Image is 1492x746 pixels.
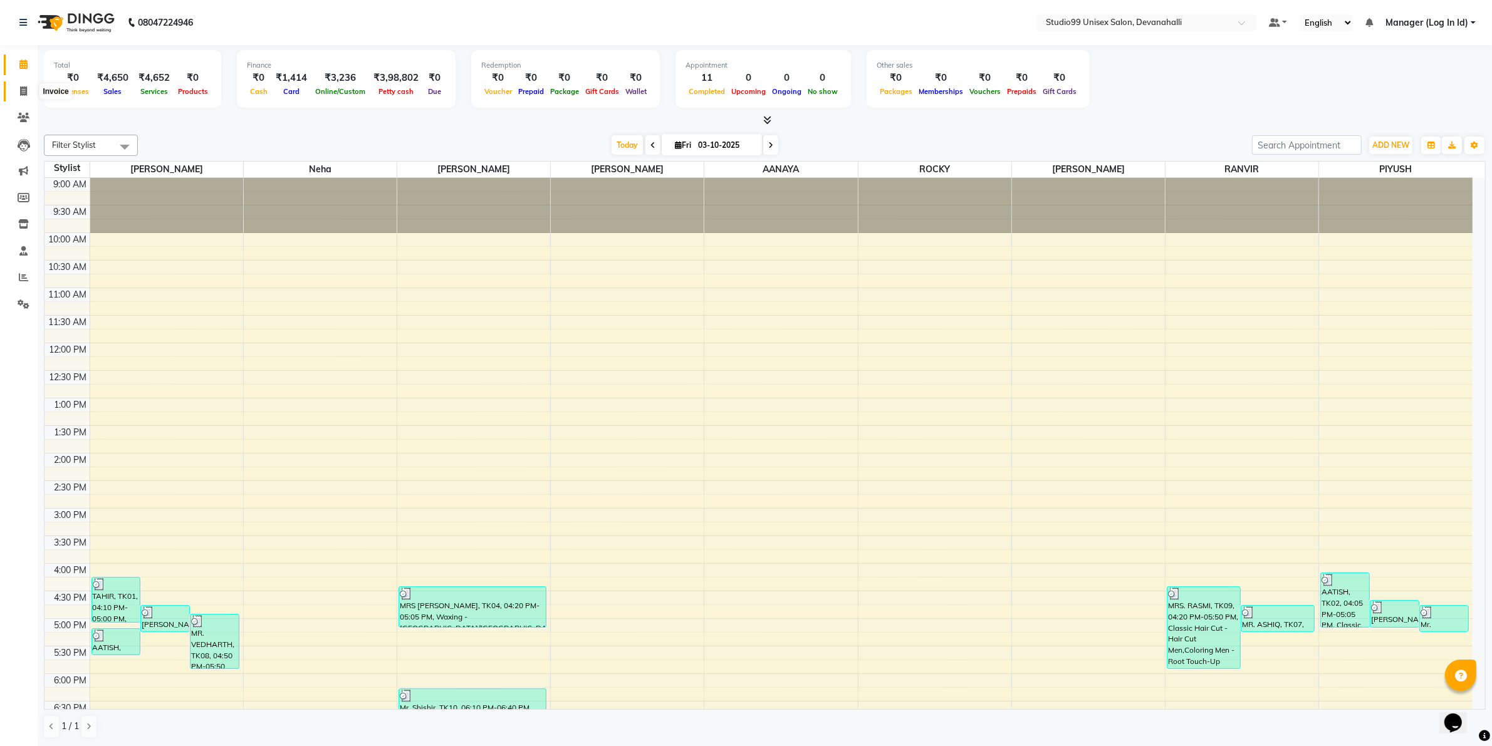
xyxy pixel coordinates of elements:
[368,71,424,85] div: ₹3,98,802
[51,205,90,219] div: 9:30 AM
[175,71,211,85] div: ₹0
[877,87,916,96] span: Packages
[247,87,271,96] span: Cash
[515,87,547,96] span: Prepaid
[547,71,582,85] div: ₹0
[190,614,239,668] div: MR. VEDHARTH, TK08, 04:50 PM-05:50 PM, Classic Hair Cut - Hair Cut Men,Classic Hair Cut - Hair Cu...
[101,87,125,96] span: Sales
[141,606,189,631] div: [PERSON_NAME], TK06, 04:40 PM-05:10 PM, Classic Hair Cut - Hair Cut Men
[46,288,90,301] div: 11:00 AM
[52,674,90,687] div: 6:00 PM
[694,136,757,155] input: 2025-10-03
[247,60,446,71] div: Finance
[138,5,193,40] b: 08047224946
[728,71,769,85] div: 0
[686,60,841,71] div: Appointment
[481,87,515,96] span: Voucher
[686,71,728,85] div: 11
[1040,71,1080,85] div: ₹0
[61,720,79,733] span: 1 / 1
[547,87,582,96] span: Package
[1439,696,1479,733] iframe: chat widget
[52,702,90,715] div: 6:30 PM
[52,536,90,549] div: 3:30 PM
[92,629,140,655] div: AATISH, TK02, 05:05 PM-05:35 PM, Classic Hair Cut - Hair Cut Men
[1004,87,1040,96] span: Prepaids
[92,71,133,85] div: ₹4,650
[1167,587,1240,668] div: MRS. RASMI, TK09, 04:20 PM-05:50 PM, Classic Hair Cut - Hair Cut Men,Coloring Men - Root Touch-Up...
[966,87,1004,96] span: Vouchers
[52,564,90,577] div: 4:00 PM
[1166,162,1318,177] span: RANVIR
[1420,606,1468,631] div: Mr. [PERSON_NAME], TK05, 04:40 PM-05:10 PM, Classic Hair Cut - Kids (Upto 10 Years) Men
[728,87,769,96] span: Upcoming
[916,71,966,85] div: ₹0
[54,60,211,71] div: Total
[858,162,1011,177] span: ROCKY
[424,71,446,85] div: ₹0
[672,140,694,150] span: Fri
[137,87,171,96] span: Services
[1372,140,1409,150] span: ADD NEW
[46,316,90,329] div: 11:30 AM
[52,481,90,494] div: 2:30 PM
[52,591,90,604] div: 4:30 PM
[1012,162,1165,177] span: [PERSON_NAME]
[481,71,515,85] div: ₹0
[1321,573,1369,627] div: AATISH, TK02, 04:05 PM-05:05 PM, Classic Hair Cut - Hair Cut Men,Grooming - [PERSON_NAME] / Trim
[686,87,728,96] span: Completed
[612,135,643,155] span: Today
[51,178,90,191] div: 9:00 AM
[515,71,547,85] div: ₹0
[52,619,90,632] div: 5:00 PM
[47,343,90,356] div: 12:00 PM
[271,71,312,85] div: ₹1,414
[399,689,546,715] div: Mr. Shishir, TK10, 06:10 PM-06:40 PM, Classic Hair Cut - Kids (Upto 10 Years) Men
[622,87,650,96] span: Wallet
[966,71,1004,85] div: ₹0
[312,71,368,85] div: ₹3,236
[52,398,90,412] div: 1:00 PM
[582,71,622,85] div: ₹0
[877,60,1080,71] div: Other sales
[52,646,90,660] div: 5:30 PM
[312,87,368,96] span: Online/Custom
[582,87,622,96] span: Gift Cards
[1004,71,1040,85] div: ₹0
[1369,137,1412,154] button: ADD NEW
[1241,606,1314,631] div: MR. ASHIQ, TK07, 04:40 PM-05:10 PM, Classic Hair Cut - Hair Cut Men
[44,162,90,175] div: Stylist
[244,162,397,177] span: Neha
[92,578,140,622] div: TAHIR, TK01, 04:10 PM-05:00 PM, Classic Hair Cut - Hair Cut Men,Head Massage (20 Min.) Men - Coconut
[47,371,90,384] div: 12:30 PM
[90,162,243,177] span: [PERSON_NAME]
[551,162,704,177] span: [PERSON_NAME]
[399,587,546,627] div: MRS [PERSON_NAME], TK04, 04:20 PM-05:05 PM, Waxing - [GEOGRAPHIC_DATA]/[GEOGRAPHIC_DATA] Wax,Waxi...
[52,509,90,522] div: 3:00 PM
[481,60,650,71] div: Redemption
[52,453,90,467] div: 2:00 PM
[805,87,841,96] span: No show
[375,87,417,96] span: Petty cash
[1370,601,1419,627] div: [PERSON_NAME], TK03, 04:35 PM-05:05 PM, Classic Hair Cut - Hair Cut Men
[1040,87,1080,96] span: Gift Cards
[54,71,92,85] div: ₹0
[52,426,90,439] div: 1:30 PM
[622,71,650,85] div: ₹0
[46,233,90,246] div: 10:00 AM
[247,71,271,85] div: ₹0
[280,87,303,96] span: Card
[805,71,841,85] div: 0
[397,162,550,177] span: [PERSON_NAME]
[877,71,916,85] div: ₹0
[1385,16,1468,29] span: Manager (Log In Id)
[704,162,857,177] span: AANAYA
[175,87,211,96] span: Products
[425,87,444,96] span: Due
[39,84,71,99] div: Invoice
[769,71,805,85] div: 0
[916,87,966,96] span: Memberships
[769,87,805,96] span: Ongoing
[1319,162,1473,177] span: PIYUSH
[133,71,175,85] div: ₹4,652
